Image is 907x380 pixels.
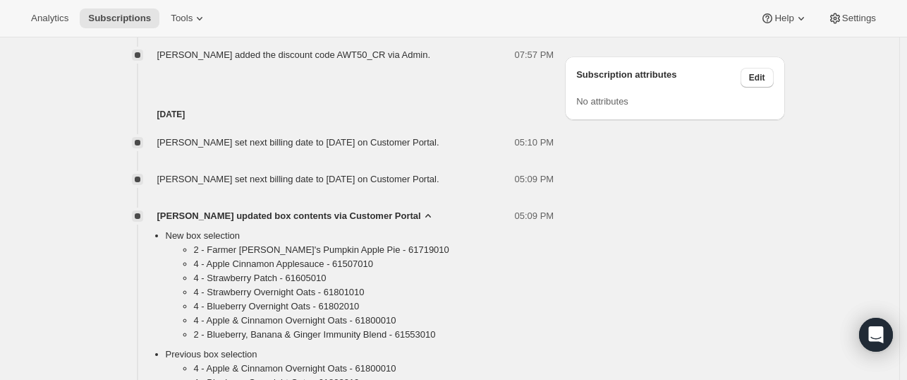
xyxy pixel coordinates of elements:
span: Edit [749,72,765,83]
span: [PERSON_NAME] added the discount code AWT50_CR via Admin. [157,49,431,60]
li: 4 - Apple & Cinnamon Overnight Oats - 61800010 [194,314,554,328]
h4: [DATE] [115,107,554,121]
span: Tools [171,13,193,24]
button: Settings [820,8,884,28]
li: 4 - Apple & Cinnamon Overnight Oats - 61800010 [194,362,554,376]
button: Analytics [23,8,77,28]
li: New box selection [166,229,554,348]
button: Tools [162,8,215,28]
span: 05:09 PM [515,172,554,186]
span: 07:57 PM [515,48,554,62]
span: Analytics [31,13,68,24]
span: 05:09 PM [515,209,554,223]
div: Open Intercom Messenger [859,318,893,352]
span: [PERSON_NAME] set next billing date to [DATE] on Customer Portal. [157,174,439,184]
button: Edit [741,68,774,88]
span: 05:10 PM [515,136,554,150]
span: Help [774,13,793,24]
button: Subscriptions [80,8,159,28]
li: 4 - Apple Cinnamon Applesauce - 61507010 [194,257,554,271]
button: Help [752,8,816,28]
span: No attributes [576,96,628,107]
li: 4 - Strawberry Overnight Oats - 61801010 [194,285,554,299]
span: [PERSON_NAME] set next billing date to [DATE] on Customer Portal. [157,137,439,148]
li: 2 - Blueberry, Banana & Ginger Immunity Blend - 61553010 [194,328,554,342]
span: Settings [842,13,876,24]
span: Subscriptions [88,13,151,24]
h3: Subscription attributes [576,68,741,88]
li: 2 - Farmer [PERSON_NAME]'s Pumpkin Apple Pie - 61719010 [194,243,554,257]
button: [PERSON_NAME] updated box contents via Customer Portal [157,209,435,223]
li: 4 - Blueberry Overnight Oats - 61802010 [194,299,554,314]
li: 4 - Strawberry Patch - 61605010 [194,271,554,285]
span: [PERSON_NAME] updated box contents via Customer Portal [157,209,421,223]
